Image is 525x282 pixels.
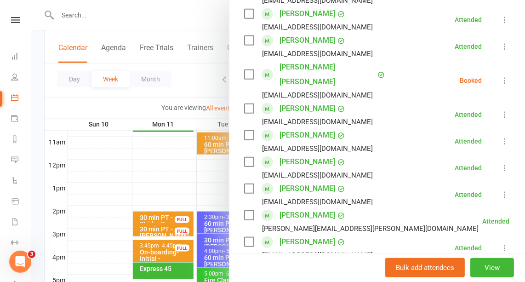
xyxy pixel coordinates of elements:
a: Product Sales [11,192,32,213]
div: Attended [455,191,482,198]
a: Reports [11,130,32,150]
iframe: Intercom live chat [9,251,31,273]
div: Attended [455,165,482,171]
div: [EMAIL_ADDRESS][DOMAIN_NAME] [262,48,373,60]
div: Attended [455,43,482,50]
div: [EMAIL_ADDRESS][DOMAIN_NAME] [262,89,373,101]
button: Bulk add attendees [385,258,465,277]
a: [PERSON_NAME] [280,235,335,249]
a: [PERSON_NAME] [280,155,335,169]
a: People [11,68,32,88]
div: [EMAIL_ADDRESS][DOMAIN_NAME] [262,249,373,261]
a: [PERSON_NAME] [280,208,335,223]
div: Attended [455,138,482,144]
div: [PERSON_NAME][EMAIL_ADDRESS][PERSON_NAME][DOMAIN_NAME] [262,223,479,235]
div: [EMAIL_ADDRESS][DOMAIN_NAME] [262,21,373,33]
div: Attended [455,111,482,118]
button: View [470,258,514,277]
div: Attended [482,218,509,224]
div: [EMAIL_ADDRESS][DOMAIN_NAME] [262,116,373,128]
div: [EMAIL_ADDRESS][DOMAIN_NAME] [262,196,373,208]
div: Attended [455,245,482,251]
div: [EMAIL_ADDRESS][DOMAIN_NAME] [262,169,373,181]
div: Booked [460,77,482,84]
a: [PERSON_NAME] [280,6,335,21]
div: Attended [455,17,482,23]
a: [PERSON_NAME] [280,33,335,48]
a: Calendar [11,88,32,109]
a: Payments [11,109,32,130]
span: 3 [28,251,35,258]
a: [PERSON_NAME] [PERSON_NAME] [280,60,375,89]
a: Dashboard [11,47,32,68]
a: [PERSON_NAME] [280,181,335,196]
a: [PERSON_NAME] [280,101,335,116]
a: [PERSON_NAME] [280,128,335,143]
div: [EMAIL_ADDRESS][DOMAIN_NAME] [262,143,373,155]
